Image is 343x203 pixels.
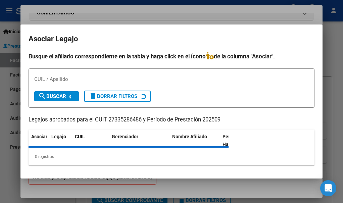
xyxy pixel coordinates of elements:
[34,91,79,101] button: Buscar
[38,93,66,99] span: Buscar
[84,91,151,102] button: Borrar Filtros
[29,116,314,124] p: Legajos aprobados para el CUIT 27335286486 y Período de Prestación 202509
[169,130,220,152] datatable-header-cell: Nombre Afiliado
[51,134,66,139] span: Legajo
[75,134,85,139] span: CUIL
[72,130,109,152] datatable-header-cell: CUIL
[89,93,137,99] span: Borrar Filtros
[223,134,245,147] span: Periodo Habilitado
[29,130,49,152] datatable-header-cell: Asociar
[31,134,47,139] span: Asociar
[112,134,138,139] span: Gerenciador
[220,130,265,152] datatable-header-cell: Periodo Habilitado
[320,180,336,196] div: Open Intercom Messenger
[29,33,314,45] h2: Asociar Legajo
[38,92,46,100] mat-icon: search
[172,134,207,139] span: Nombre Afiliado
[89,92,97,100] mat-icon: delete
[29,148,314,165] div: 0 registros
[29,52,314,61] h4: Busque el afiliado correspondiente en la tabla y haga click en el ícono de la columna "Asociar".
[109,130,169,152] datatable-header-cell: Gerenciador
[49,130,72,152] datatable-header-cell: Legajo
